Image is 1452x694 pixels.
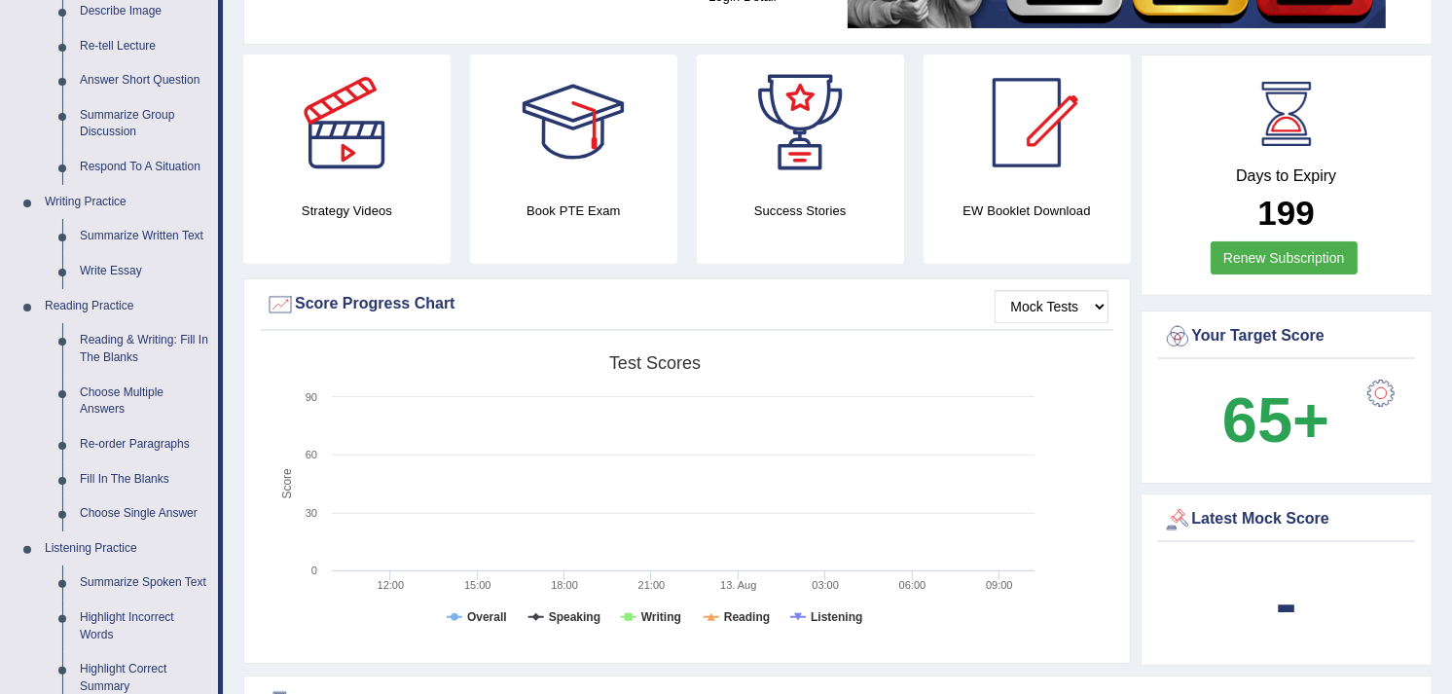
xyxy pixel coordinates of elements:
a: Choose Multiple Answers [71,376,218,427]
a: Summarize Written Text [71,219,218,254]
text: 12:00 [378,579,405,591]
a: Write Essay [71,254,218,289]
h4: Success Stories [697,201,904,221]
text: 0 [311,565,317,576]
text: 21:00 [638,579,666,591]
div: Latest Mock Score [1163,505,1411,534]
tspan: Speaking [549,610,600,624]
tspan: Test scores [609,353,701,373]
tspan: Reading [724,610,770,624]
h4: EW Booklet Download [924,201,1131,221]
text: 30 [306,507,317,519]
a: Listening Practice [36,531,218,566]
a: Highlight Incorrect Words [71,601,218,652]
b: - [1276,567,1297,639]
text: 09:00 [986,579,1013,591]
a: Re-tell Lecture [71,29,218,64]
text: 90 [306,391,317,403]
h4: Strategy Videos [243,201,451,221]
a: Writing Practice [36,185,218,220]
tspan: 13. Aug [720,579,756,591]
a: Summarize Group Discussion [71,98,218,150]
tspan: Writing [641,610,681,624]
tspan: Listening [811,610,862,624]
text: 15:00 [464,579,491,591]
h4: Days to Expiry [1163,167,1411,185]
div: Your Target Score [1163,322,1411,351]
h4: Book PTE Exam [470,201,677,221]
a: Reading & Writing: Fill In The Blanks [71,323,218,375]
text: 06:00 [899,579,926,591]
tspan: Score [280,468,294,499]
a: Summarize Spoken Text [71,566,218,601]
text: 03:00 [812,579,839,591]
a: Renew Subscription [1211,241,1358,274]
text: 18:00 [551,579,578,591]
a: Answer Short Question [71,63,218,98]
b: 65+ [1222,384,1329,456]
a: Respond To A Situation [71,150,218,185]
tspan: Overall [467,610,507,624]
a: Re-order Paragraphs [71,427,218,462]
a: Fill In The Blanks [71,462,218,497]
a: Reading Practice [36,289,218,324]
div: Score Progress Chart [266,290,1108,319]
a: Choose Single Answer [71,496,218,531]
text: 60 [306,449,317,460]
b: 199 [1258,194,1315,232]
